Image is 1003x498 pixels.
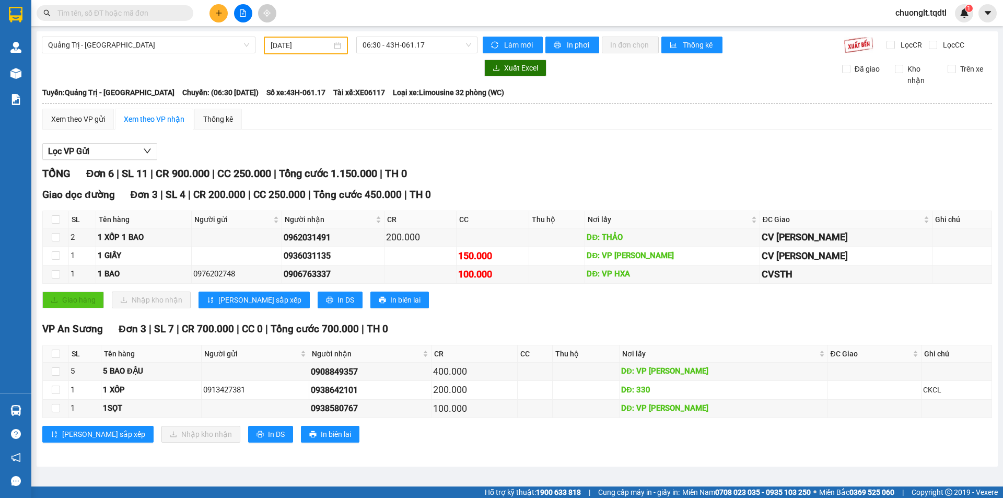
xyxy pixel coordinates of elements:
[143,147,151,155] span: down
[621,402,826,415] div: DĐ: VP [PERSON_NAME]
[43,9,51,17] span: search
[253,189,306,201] span: CC 250.000
[98,231,190,244] div: 1 XỐP 1 BAO
[485,487,581,498] span: Hỗ trợ kỹ thuật:
[203,113,233,125] div: Thống kê
[545,37,599,53] button: printerIn phơi
[69,211,96,228] th: SL
[301,426,359,443] button: printerIn biên lai
[48,145,89,158] span: Lọc VP Gửi
[149,323,151,335] span: |
[218,294,301,306] span: [PERSON_NAME] sắp xếp
[621,365,826,378] div: DĐ: VP [PERSON_NAME]
[932,211,992,228] th: Ghi chú
[98,250,190,262] div: 1 GIẤY
[311,384,429,397] div: 0938642101
[763,214,922,225] span: ĐC Giao
[621,384,826,397] div: DĐ: 330
[71,268,94,281] div: 1
[69,345,101,363] th: SL
[156,167,209,180] span: CR 900.000
[248,426,293,443] button: printerIn DS
[483,37,543,53] button: syncLàm mới
[762,230,931,245] div: CV [PERSON_NAME]
[71,384,99,397] div: 1
[279,167,377,180] span: Tổng cước 1.150.000
[182,87,259,98] span: Chuyến: (06:30 [DATE])
[96,211,192,228] th: Tên hàng
[182,323,234,335] span: CR 700.000
[42,426,154,443] button: sort-ascending[PERSON_NAME] sắp xếp
[831,348,911,360] span: ĐC Giao
[150,167,153,180] span: |
[10,68,21,79] img: warehouse-icon
[256,431,264,439] span: printer
[567,39,591,51] span: In phơi
[98,268,190,281] div: 1 BAO
[268,428,285,440] span: In DS
[923,384,990,396] div: CKCL
[71,402,99,415] div: 1
[86,167,114,180] span: Đơn 6
[598,487,680,498] span: Cung cấp máy in - giấy in:
[370,292,429,308] button: printerIn biên lai
[11,429,21,439] span: question-circle
[62,428,145,440] span: [PERSON_NAME] sắp xếp
[154,323,174,335] span: SL 7
[410,189,431,201] span: TH 0
[384,211,457,228] th: CR
[188,189,191,201] span: |
[116,167,119,180] span: |
[42,143,157,160] button: Lọc VP Gửi
[312,348,421,360] span: Người nhận
[57,7,181,19] input: Tìm tên, số ĐT hoặc mã đơn
[433,364,516,379] div: 400.000
[48,37,249,53] span: Quảng Trị - Sài Gòn
[10,405,21,416] img: warehouse-icon
[945,489,952,496] span: copyright
[207,296,214,305] span: sort-ascending
[386,230,454,245] div: 200.000
[42,167,71,180] span: TỔNG
[504,39,534,51] span: Làm mới
[682,487,811,498] span: Miền Nam
[960,8,969,18] img: icon-new-feature
[587,231,757,244] div: DĐ: THẢO
[587,250,757,262] div: DĐ: VP [PERSON_NAME]
[431,345,518,363] th: CR
[234,4,252,22] button: file-add
[258,4,276,22] button: aim
[529,211,586,228] th: Thu hộ
[71,365,99,378] div: 5
[902,487,904,498] span: |
[212,167,215,180] span: |
[554,41,563,50] span: printer
[308,189,311,201] span: |
[896,39,924,51] span: Lọc CR
[42,189,115,201] span: Giao dọc đường
[978,4,997,22] button: caret-down
[762,249,931,263] div: CV [PERSON_NAME]
[493,64,500,73] span: download
[166,189,185,201] span: SL 4
[602,37,659,53] button: In đơn chọn
[122,167,148,180] span: SL 11
[813,490,817,494] span: ⚪️
[42,292,104,308] button: uploadGiao hàng
[119,323,146,335] span: Đơn 3
[588,214,749,225] span: Nơi lấy
[101,345,202,363] th: Tên hàng
[903,63,940,86] span: Kho nhận
[71,231,94,244] div: 2
[285,214,374,225] span: Người nhận
[217,167,271,180] span: CC 250.000
[670,41,679,50] span: bar-chart
[379,296,386,305] span: printer
[484,60,546,76] button: downloadXuất Excel
[11,453,21,462] span: notification
[204,348,298,360] span: Người gửi
[266,87,325,98] span: Số xe: 43H-061.17
[589,487,590,498] span: |
[10,94,21,105] img: solution-icon
[956,63,987,75] span: Trên xe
